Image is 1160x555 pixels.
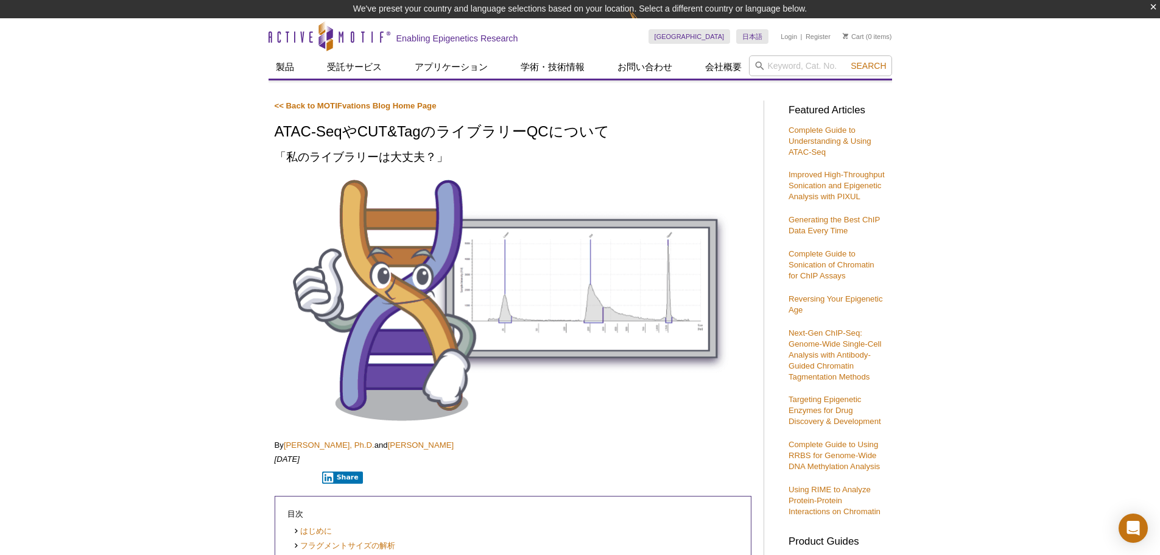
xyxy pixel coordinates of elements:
[789,105,886,116] h3: Featured Articles
[269,55,301,79] a: 製品
[407,55,495,79] a: アプリケーション
[843,32,864,41] a: Cart
[275,101,437,110] a: << Back to MOTIFvations Blog Home Page
[275,174,751,426] img: Library QC for ATAC-Seq and CUT&Tag
[629,9,661,38] img: Change Here
[843,29,892,44] li: (0 items)
[789,529,886,547] h3: Product Guides
[749,55,892,76] input: Keyword, Cat. No.
[1119,514,1148,543] div: Open Intercom Messenger
[789,294,883,314] a: Reversing Your Epigenetic Age
[789,328,881,381] a: Next-Gen ChIP-Seq: Genome-Wide Single-Cell Analysis with Antibody-Guided Chromatin Tagmentation M...
[789,485,881,516] a: Using RIME to Analyze Protein-Protein Interactions on Chromatin
[320,55,389,79] a: 受託サービス
[781,32,797,41] a: Login
[513,55,592,79] a: 学術・技術情報
[698,55,749,79] a: 会社概要
[736,29,768,44] a: 日本語
[789,125,871,157] a: Complete Guide to Understanding & Using ATAC-Seq
[287,509,739,520] p: 目次
[801,29,803,44] li: |
[610,55,680,79] a: お問い合わせ
[789,170,885,201] a: Improved High-Throughput Sonication and Epigenetic Analysis with PIXUL
[275,440,751,451] p: By and
[388,440,454,450] a: [PERSON_NAME]
[275,124,751,141] h1: ATAC-SeqやCUT&TagのライブラリーQCについて
[322,472,363,484] button: Share
[789,215,880,235] a: Generating the Best ChIP Data Every Time
[789,440,880,471] a: Complete Guide to Using RRBS for Genome-Wide DNA Methylation Analysis
[847,60,890,71] button: Search
[851,61,886,71] span: Search
[275,454,300,464] em: [DATE]
[294,526,332,537] a: はじめに
[275,149,751,165] h2: 「私のライブラリーは大丈夫？」
[789,249,874,280] a: Complete Guide to Sonication of Chromatin for ChIP Assays
[294,540,396,552] a: フラグメントサイズの解析
[649,29,731,44] a: [GEOGRAPHIC_DATA]
[789,395,881,426] a: Targeting Epigenetic Enzymes for Drug Discovery & Development
[806,32,831,41] a: Register
[843,33,848,39] img: Your Cart
[396,33,518,44] h2: Enabling Epigenetics Research
[284,440,374,450] a: [PERSON_NAME], Ph.D.
[275,471,314,483] iframe: X Post Button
